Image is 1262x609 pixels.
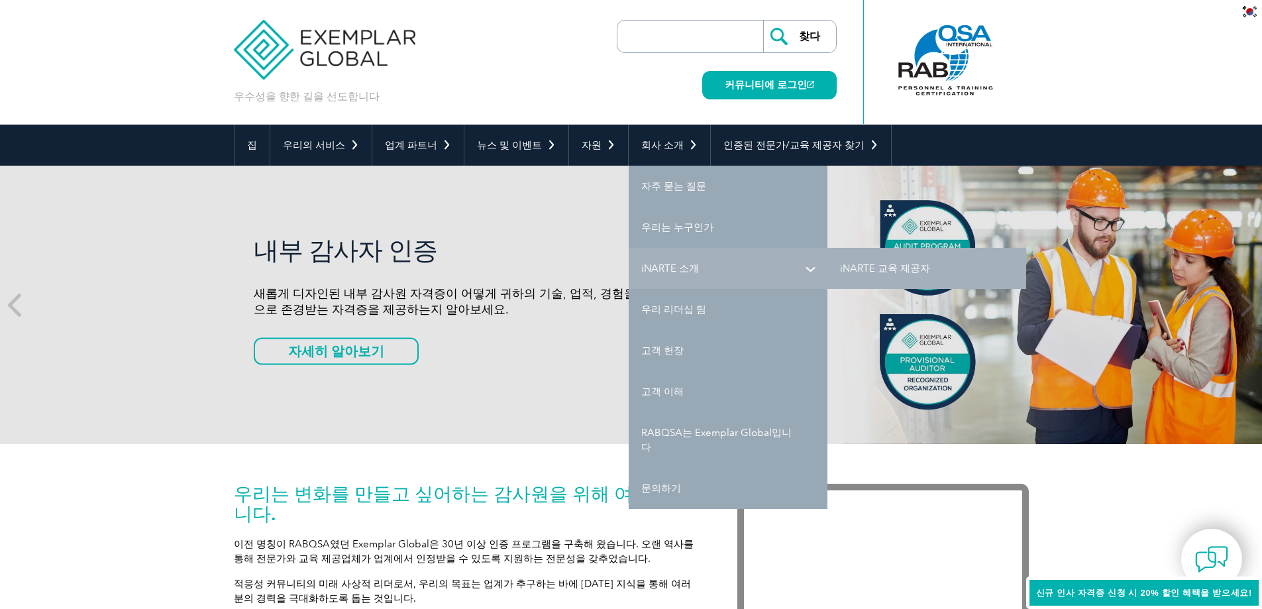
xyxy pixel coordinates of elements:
font: 우리는 변화를 만들고 싶어하는 감사원을 위해 여기 있습니다. [234,482,693,525]
a: 커뮤니티에 로그인 [702,71,837,99]
a: 우리의 서비스 [270,125,372,166]
a: 뉴스 및 이벤트 [464,125,568,166]
font: 내부 감사자 인증 [254,235,437,266]
font: 이전 명칭이 RABQSA였던 Exemplar Global은 30년 이상 인증 프로그램을 구축해 왔습니다. 오랜 역사를 통해 전문가와 교육 제공업체가 업계에서 인정받을 수 있도... [234,538,694,565]
a: 고객 이해 [629,371,827,412]
font: 업계 파트너 [385,139,437,151]
a: RABQSA는 Exemplar Global입니다 [629,412,827,468]
a: 업계 파트너 [372,125,464,166]
font: 우리는 누구인가 [641,221,713,233]
font: 뉴스 및 이벤트 [477,139,542,151]
a: 고객 헌장 [629,330,827,371]
font: 인증된 전문가/교육 제공자 찾기 [723,139,865,151]
a: 자세히 알아보기 [254,338,419,365]
a: iNARTE 소개 [629,248,827,289]
a: 인증된 전문가/교육 제공자 찾기 [711,125,891,166]
a: 자주 묻는 질문 [629,166,827,207]
font: 회사 소개 [641,139,684,151]
font: 집 [247,139,257,151]
font: 커뮤니티에 로그인 [725,79,807,91]
font: 자주 묻는 질문 [641,180,706,192]
img: open_square.png [807,81,814,88]
a: 문의하기 [629,468,827,509]
a: iNARTE 교육 제공자 [827,248,1026,289]
a: 자원 [569,125,628,166]
font: 신규 인사 자격증 신청 시 20% 할인 혜택을 받으세요! [1036,588,1252,598]
a: 우리는 누구인가 [629,207,827,248]
img: contact-chat.png [1195,543,1228,576]
font: RABQSA는 Exemplar Global입니다 [641,427,792,453]
font: 자세히 알아보기 [288,343,384,359]
img: ko [1241,5,1258,18]
font: 자원 [582,139,602,151]
font: iNARTE 교육 제공자 [840,262,930,274]
font: 고객 헌장 [641,345,684,357]
font: 적응성 커뮤니티의 미래 사상적 리더로서, 우리의 목표는 업계가 추구하는 바에 [DATE] 지식을 통해 여러분의 경력을 극대화하도록 돕는 것입니다. [234,578,691,604]
font: 우수성을 향한 길을 선도합니다 [234,90,380,103]
a: 집 [235,125,270,166]
a: 회사 소개 [629,125,710,166]
input: 찾다 [763,21,836,52]
font: 우리의 서비스 [283,139,345,151]
font: iNARTE 소개 [641,262,699,274]
a: 우리 리더십 팀 [629,289,827,330]
font: 고객 이해 [641,386,684,398]
font: 우리 리더십 팀 [641,304,706,315]
font: 문의하기 [641,482,681,494]
font: 새롭게 디자인된 내부 감사원 자격증이 어떻게 귀하의 기술, 업적, 경험을 인정하고 전 세계적으로 존경받는 자격증을 제공하는지 알아보세요. [254,286,741,317]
